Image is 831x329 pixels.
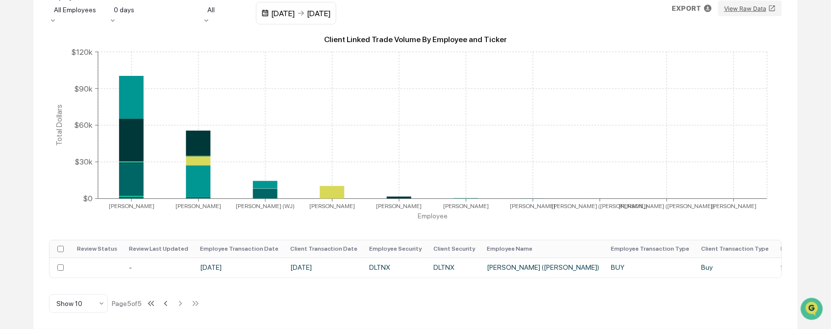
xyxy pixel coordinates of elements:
[194,240,284,258] th: Employee Transaction Date
[71,206,79,214] div: 🗄️
[54,104,63,146] tspan: Total Dollars
[44,90,135,97] div: We're available if you need us!
[123,258,194,278] td: -
[75,157,93,166] tspan: $30k
[98,243,119,250] span: Pylon
[44,80,161,90] div: Start new chat
[81,138,85,146] span: •
[20,139,27,146] img: 1746055101610-c473b297-6a78-478c-a979-82029cc54cd1
[605,240,696,258] th: Employee Transaction Type
[83,194,93,203] tspan: $0
[109,203,154,210] tspan: [PERSON_NAME]
[21,80,38,97] img: 8933085812038_c878075ebb4cc5468115_72.jpg
[443,203,489,210] tspan: [PERSON_NAME]
[69,242,119,250] a: Powered byPylon
[20,165,27,173] img: 1746055101610-c473b297-6a78-478c-a979-82029cc54cd1
[87,164,107,172] span: [DATE]
[30,164,79,172] span: [PERSON_NAME]
[10,155,25,171] img: Jack Rasmussen
[552,203,648,210] tspan: [PERSON_NAME] ([PERSON_NAME])
[176,203,221,210] tspan: [PERSON_NAME]
[81,205,122,215] span: Attestations
[10,129,25,144] img: Jack Rasmussen
[30,138,79,146] span: [PERSON_NAME]
[10,25,178,41] p: How can we help?
[261,9,269,17] img: calendar
[324,35,507,44] text: Client Linked Trade Volume By Employee and Ticker
[74,84,93,93] tspan: $90k
[284,258,364,278] td: [DATE]
[10,80,27,97] img: 1746055101610-c473b297-6a78-478c-a979-82029cc54cd1
[297,9,305,17] img: arrow right
[309,203,355,210] tspan: [PERSON_NAME]
[236,203,295,210] tspan: [PERSON_NAME] (WJ)
[6,220,66,237] a: 🔎Data Lookup
[510,203,556,210] tspan: [PERSON_NAME]
[87,138,107,146] span: [DATE]
[10,225,18,233] div: 🔎
[74,120,93,130] tspan: $60k
[696,240,775,258] th: Client Transaction Type
[800,297,826,323] iframe: Open customer support
[619,203,715,210] tspan: [PERSON_NAME] ([PERSON_NAME])
[67,201,126,219] a: 🗄️Attestations
[284,240,364,258] th: Client Transaction Date
[481,240,605,258] th: Employee Name
[81,164,85,172] span: •
[123,240,194,258] th: Review Last Updated
[377,203,422,210] tspan: [PERSON_NAME]
[672,4,702,12] p: EXPORT
[10,206,18,214] div: 🖐️
[428,258,481,278] td: DLTNX
[71,47,93,57] tspan: $120k
[364,240,428,258] th: Employee Security
[418,212,448,220] tspan: Employee
[271,9,295,18] div: [DATE]
[307,9,331,18] div: [DATE]
[152,112,178,123] button: See all
[71,240,123,258] th: Review Status
[20,205,63,215] span: Preclearance
[364,258,428,278] td: DLTNX
[718,0,782,16] button: View Raw Data
[20,224,62,234] span: Data Lookup
[10,114,66,121] div: Past conversations
[428,240,481,258] th: Client Security
[711,203,756,210] tspan: [PERSON_NAME]
[112,300,142,307] div: Page 5 of 5
[6,201,67,219] a: 🖐️Preclearance
[481,258,605,278] td: [PERSON_NAME] ([PERSON_NAME])
[167,83,178,94] button: Start new chat
[696,258,775,278] td: Buy
[194,258,284,278] td: [DATE]
[605,258,696,278] td: BUY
